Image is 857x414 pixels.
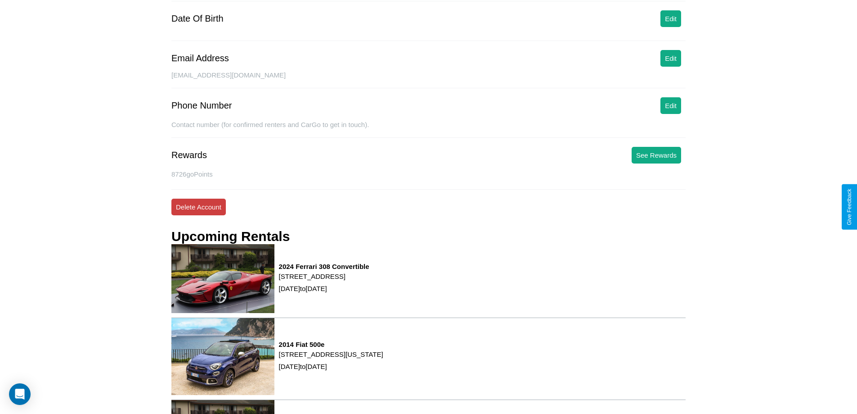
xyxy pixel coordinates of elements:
button: See Rewards [632,147,681,164]
div: Phone Number [171,100,232,111]
p: [DATE] to [DATE] [279,360,383,373]
div: Date Of Birth [171,14,224,24]
div: [EMAIL_ADDRESS][DOMAIN_NAME] [171,71,686,88]
p: [DATE] to [DATE] [279,282,369,295]
h3: 2014 Fiat 500e [279,341,383,348]
button: Edit [660,10,681,27]
p: 8726 goPoints [171,168,686,180]
button: Delete Account [171,199,226,215]
div: Contact number (for confirmed renters and CarGo to get in touch). [171,121,686,138]
button: Edit [660,50,681,67]
p: [STREET_ADDRESS][US_STATE] [279,348,383,360]
button: Edit [660,97,681,114]
div: Rewards [171,150,207,160]
h3: 2024 Ferrari 308 Convertible [279,263,369,270]
img: rental [171,244,274,313]
img: rental [171,318,274,395]
div: Give Feedback [846,189,853,225]
p: [STREET_ADDRESS] [279,270,369,282]
div: Open Intercom Messenger [9,383,31,405]
div: Email Address [171,53,229,64]
h3: Upcoming Rentals [171,229,290,244]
